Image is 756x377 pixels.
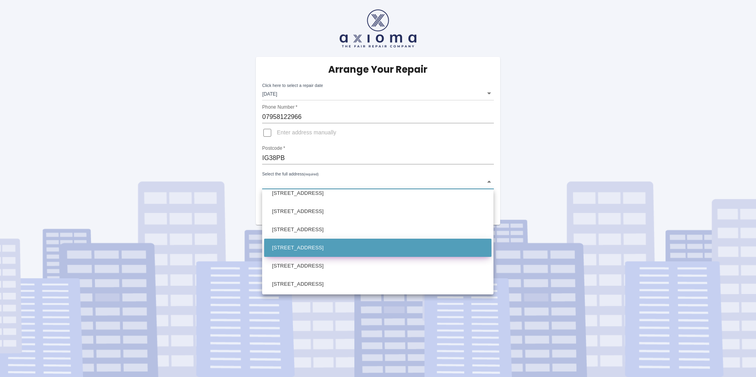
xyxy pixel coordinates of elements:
[264,257,491,275] li: [STREET_ADDRESS]
[264,293,491,311] li: [STREET_ADDRESS]
[264,221,491,239] li: [STREET_ADDRESS]
[264,275,491,293] li: [STREET_ADDRESS]
[264,202,491,221] li: [STREET_ADDRESS]
[264,184,491,202] li: [STREET_ADDRESS]
[264,239,491,257] li: [STREET_ADDRESS]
